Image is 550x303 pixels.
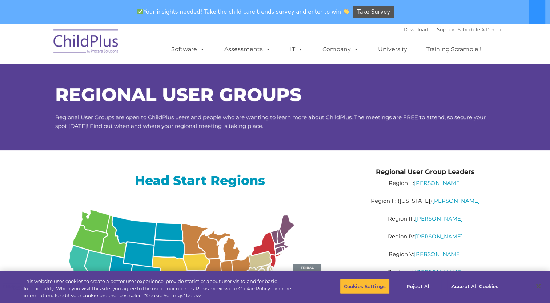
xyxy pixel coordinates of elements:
a: Training Scramble!! [419,42,489,57]
p: Region V: [356,250,495,259]
span: Your insights needed! Take the child care trends survey and enter to win! [135,5,352,19]
a: IT [283,42,310,57]
img: ✅ [137,9,143,14]
button: Cookies Settings [340,279,390,294]
button: Accept All Cookies [447,279,502,294]
button: Close [530,278,546,294]
div: This website uses cookies to create a better user experience, provide statistics about user visit... [24,278,302,299]
a: [PERSON_NAME] [414,179,462,186]
p: Region IV: [356,232,495,241]
a: [PERSON_NAME] [432,197,480,204]
img: 👏 [344,9,349,14]
h4: Regional User Group Leaders [356,167,495,177]
img: ChildPlus by Procare Solutions [50,24,123,61]
a: [PERSON_NAME] [415,233,463,240]
a: Company [315,42,366,57]
h2: Head Start Regions [55,172,345,189]
a: [PERSON_NAME] [414,251,462,258]
p: Region VI: [356,268,495,276]
a: Download [404,27,428,32]
a: [PERSON_NAME] [415,215,463,222]
a: Take Survey [353,6,394,19]
font: | [404,27,501,32]
p: Region III: [356,214,495,223]
p: Region II: ([US_STATE]) [356,197,495,205]
span: Regional User Groups are open to ChildPlus users and people who are wanting to learn more about C... [55,114,486,129]
p: Region II: [356,179,495,187]
span: Take Survey [357,6,390,19]
button: Reject All [396,279,441,294]
a: [PERSON_NAME] [415,268,463,275]
a: Schedule A Demo [458,27,501,32]
a: Software [164,42,212,57]
span: Regional User Groups [55,84,301,106]
a: University [371,42,414,57]
a: Assessments [217,42,278,57]
a: Support [437,27,456,32]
